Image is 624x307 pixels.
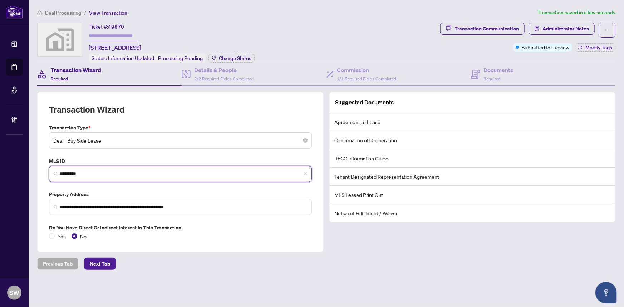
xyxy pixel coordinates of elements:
[330,131,615,149] li: Confirmation of Cooperation
[537,9,615,17] article: Transaction saved in a few seconds
[303,172,308,176] span: close
[84,9,86,17] li: /
[455,23,519,34] div: Transaction Communication
[219,56,251,61] span: Change Status
[37,10,42,15] span: home
[535,26,540,31] span: solution
[108,55,203,61] span: Information Updated - Processing Pending
[330,168,615,186] li: Tenant Designated Representation Agreement
[49,224,312,232] label: Do you have direct or indirect interest in this transaction
[484,66,514,74] h4: Documents
[45,10,81,16] span: Deal Processing
[49,157,312,165] label: MLS ID
[89,43,141,52] span: [STREET_ADDRESS]
[484,76,501,81] span: Required
[51,66,101,74] h4: Transaction Wizard
[595,282,617,303] button: Open asap
[522,43,569,51] span: Submitted for Review
[37,258,78,270] button: Previous Tab
[330,186,615,204] li: MLS Leased Print Out
[108,24,124,30] span: 49870
[55,232,69,240] span: Yes
[194,76,254,81] span: 2/2 Required Fields Completed
[77,232,89,240] span: No
[337,76,397,81] span: 1/1 Required Fields Completed
[303,138,308,143] span: close-circle
[49,104,124,115] h2: Transaction Wizard
[38,23,83,56] img: svg%3e
[49,124,312,132] label: Transaction Type
[54,205,58,209] img: search_icon
[575,43,615,52] button: Modify Tags
[542,23,589,34] span: Administrator Notes
[335,98,394,107] article: Suggested Documents
[330,204,615,222] li: Notice of Fulfillment / Waiver
[6,5,23,19] img: logo
[208,54,255,63] button: Change Status
[53,134,308,147] span: Deal - Buy Side Lease
[330,149,615,168] li: RECO Information Guide
[51,76,68,81] span: Required
[89,10,127,16] span: View Transaction
[84,258,116,270] button: Next Tab
[529,23,595,35] button: Administrator Notes
[585,45,612,50] span: Modify Tags
[194,66,254,74] h4: Details & People
[54,172,58,176] img: search_icon
[605,28,610,33] span: ellipsis
[330,113,615,131] li: Agreement to Lease
[337,66,397,74] h4: Commission
[89,23,124,31] div: Ticket #:
[49,190,312,198] label: Property Address
[90,258,110,269] span: Next Tab
[89,53,206,63] div: Status:
[9,288,19,298] span: SW
[440,23,525,35] button: Transaction Communication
